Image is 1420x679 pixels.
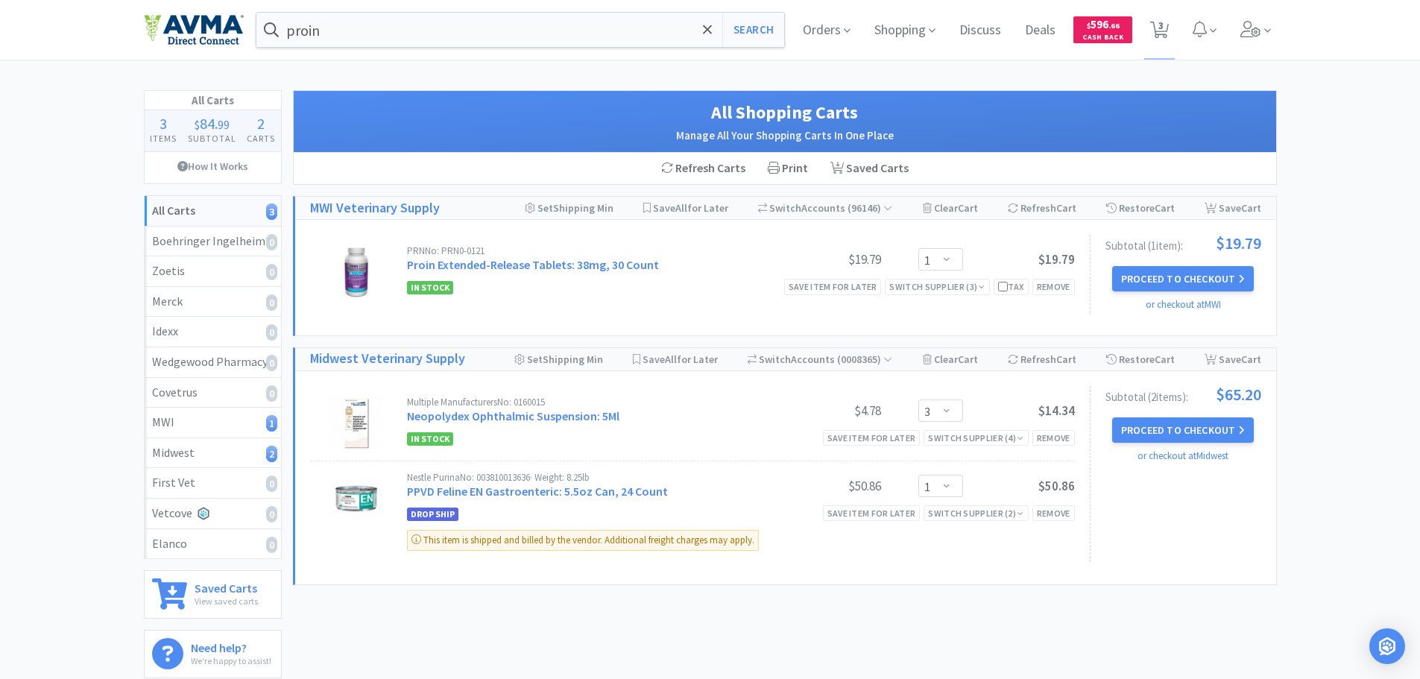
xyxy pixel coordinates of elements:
[1105,235,1261,251] div: Subtotal ( 1 item ):
[144,570,282,619] a: Saved CartsView saved carts
[182,116,242,131] div: .
[1137,449,1228,462] a: or checkout at Midwest
[889,280,985,294] div: Switch Supplier ( 3 )
[1369,628,1405,664] div: Open Intercom Messenger
[152,383,274,402] div: Covetrus
[266,506,277,522] i: 0
[182,131,242,145] h4: Subtotal
[145,227,281,257] a: Boehringer Ingelheim0
[145,91,281,110] h1: All Carts
[1087,21,1091,31] span: $
[330,397,382,449] img: 610e0c429f784d1da928690346f419c8_125548.jpeg
[266,415,277,432] i: 1
[758,197,893,219] div: Accounts
[1038,251,1075,268] span: $19.79
[145,468,281,499] a: First Vet0
[769,250,881,268] div: $19.79
[266,537,277,553] i: 0
[769,477,881,495] div: $50.86
[144,14,244,45] img: e4e33dab9f054f5782a47901c742baa9_102.png
[823,505,921,521] div: Save item for later
[675,201,687,215] span: All
[310,198,440,219] h1: MWI Veterinary Supply
[266,446,277,462] i: 2
[145,408,281,438] a: MWI1
[1241,201,1261,215] span: Cart
[218,117,230,132] span: 99
[1032,505,1075,521] div: Remove
[1144,25,1175,39] a: 3
[1205,197,1261,219] div: Save
[643,353,718,366] span: Save for Later
[145,196,281,227] a: All Carts3
[330,473,382,525] img: 11014708f5be45cd9ed0496386b7f2fa_115047.jpeg
[145,499,281,529] a: Vetcove0
[191,638,271,654] h6: Need help?
[152,534,274,554] div: Elanco
[266,294,277,311] i: 0
[1032,279,1075,294] div: Remove
[769,402,881,420] div: $4.78
[1155,201,1175,215] span: Cart
[145,378,281,408] a: Covetrus0
[195,594,258,608] p: View saved carts
[1108,21,1120,31] span: . 66
[152,232,274,251] div: Boehringer Ingelheim
[527,353,543,366] span: Set
[266,355,277,371] i: 0
[145,256,281,287] a: Zoetis0
[1112,417,1254,443] button: Proceed to Checkout
[923,348,978,370] div: Clear
[958,201,978,215] span: Cart
[1146,298,1221,311] a: or checkout at MWI
[145,529,281,559] a: Elanco0
[1073,10,1132,50] a: $596.66Cash Back
[1019,24,1061,37] a: Deals
[152,504,274,523] div: Vetcove
[310,348,465,370] a: Midwest Veterinary Supply
[1106,348,1175,370] div: Restore
[759,353,791,366] span: Switch
[537,201,553,215] span: Set
[266,476,277,492] i: 0
[1205,348,1261,370] div: Save
[1216,235,1261,251] span: $19.79
[266,234,277,250] i: 0
[1106,197,1175,219] div: Restore
[407,473,769,482] div: Nestle Purina No: 003810013636 · Weight: 8.25lb
[407,246,769,256] div: PRN No: PRN0-0121
[191,654,271,668] p: We're happy to assist!
[342,246,371,298] img: 9e153c13aa804be9b71a9ac24b57d25b_319973.png
[823,430,921,446] div: Save item for later
[309,98,1261,127] h1: All Shopping Carts
[769,201,801,215] span: Switch
[1112,266,1254,291] button: Proceed to Checkout
[835,353,892,366] span: ( 0008365 )
[1105,386,1261,402] div: Subtotal ( 2 item s ):
[1038,402,1075,419] span: $14.34
[266,385,277,402] i: 0
[784,279,882,294] div: Save item for later
[819,153,920,184] a: Saved Carts
[407,432,453,446] span: In Stock
[928,506,1023,520] div: Switch Supplier ( 2 )
[1216,386,1261,402] span: $65.20
[525,197,613,219] div: Shipping Min
[407,530,759,551] div: This item is shipped and billed by the vendor. Additional freight charges may apply.
[923,197,978,219] div: Clear
[160,114,167,133] span: 3
[145,438,281,469] a: Midwest2
[152,443,274,463] div: Midwest
[928,431,1023,445] div: Switch Supplier ( 4 )
[1155,353,1175,366] span: Cart
[145,131,183,145] h4: Items
[407,484,668,499] a: PPVD Feline EN Gastroenteric: 5.5oz Can, 24 Count
[1008,348,1076,370] div: Refresh
[653,201,728,215] span: Save for Later
[195,578,258,594] h6: Saved Carts
[722,13,784,47] button: Search
[407,281,453,294] span: In Stock
[145,287,281,318] a: Merck0
[242,131,281,145] h4: Carts
[1082,34,1123,43] span: Cash Back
